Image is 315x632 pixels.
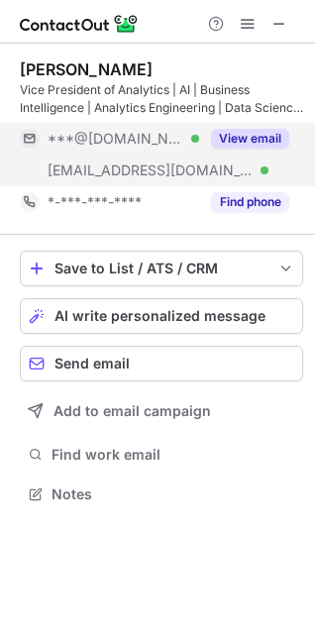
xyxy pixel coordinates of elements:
button: Send email [20,346,303,381]
span: Add to email campaign [53,403,211,419]
button: AI write personalized message [20,298,303,334]
div: Save to List / ATS / CRM [54,261,268,276]
img: ContactOut v5.3.10 [20,12,139,36]
button: Notes [20,480,303,508]
div: [PERSON_NAME] [20,59,153,79]
span: ***@[DOMAIN_NAME] [48,130,184,148]
button: Reveal Button [211,192,289,212]
span: Find work email [52,446,295,464]
div: Vice President of Analytics | AI | Business Intelligence | Analytics Engineering | Data Science |... [20,81,303,117]
button: save-profile-one-click [20,251,303,286]
span: AI write personalized message [54,308,265,324]
span: [EMAIL_ADDRESS][DOMAIN_NAME] [48,161,254,179]
span: Send email [54,356,130,371]
span: Notes [52,485,295,503]
button: Reveal Button [211,129,289,149]
button: Find work email [20,441,303,469]
button: Add to email campaign [20,393,303,429]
